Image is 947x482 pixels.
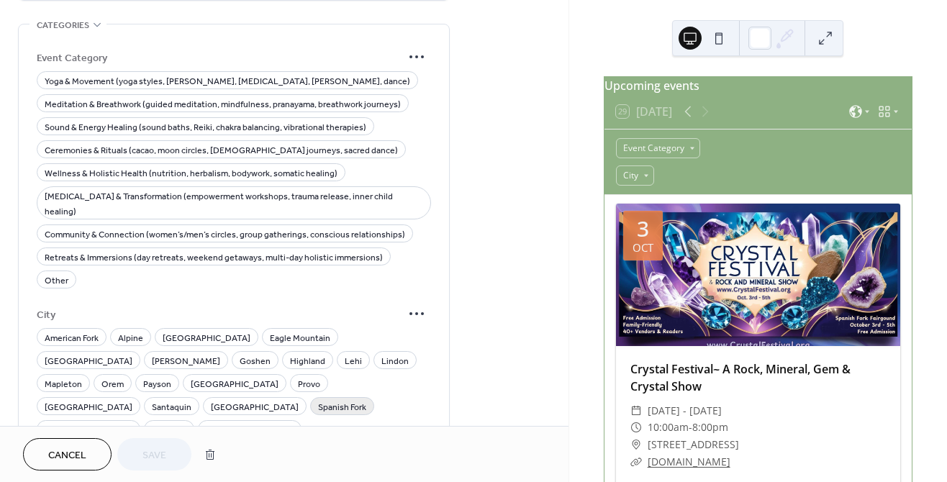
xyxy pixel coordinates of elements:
span: City [37,307,402,322]
span: Lehi [345,354,362,369]
span: Orem [101,377,124,392]
span: Cancel [48,448,86,463]
div: 3 [637,218,649,240]
span: Vineyard [152,423,186,438]
span: Goshen [240,354,271,369]
span: [GEOGRAPHIC_DATA] [211,400,299,415]
span: [GEOGRAPHIC_DATA] [45,354,132,369]
span: [GEOGRAPHIC_DATA] [163,331,250,346]
span: [GEOGRAPHIC_DATA] [206,423,294,438]
span: Wellness & Holistic Health (nutrition, herbalism, bodywork, somatic healing) [45,166,337,181]
div: Oct [633,242,653,253]
span: Community & Connection (women’s/men’s circles, group gatherings, conscious relationships) [45,227,405,242]
span: [MEDICAL_DATA] & Transformation (empowerment workshops, trauma release, inner child healing) [45,189,423,219]
div: ​ [630,453,642,470]
div: ​ [630,436,642,453]
div: ​ [630,419,642,436]
span: [GEOGRAPHIC_DATA] [45,400,132,415]
span: [GEOGRAPHIC_DATA] [45,423,132,438]
button: Cancel [23,438,112,470]
span: Spanish Fork [318,400,366,415]
span: Payson [143,377,171,392]
span: Highland [290,354,325,369]
span: Meditation & Breathwork (guided meditation, mindfulness, pranayama, breathwork journeys) [45,97,401,112]
a: Crystal Festival~ A Rock, Mineral, Gem & Crystal Show [630,361,851,394]
span: American Fork [45,331,99,346]
span: 10:00am [648,419,689,436]
span: Event Category [37,50,402,65]
span: Mapleton [45,377,82,392]
span: [PERSON_NAME] [152,354,220,369]
span: Eagle Mountain [270,331,330,346]
span: [GEOGRAPHIC_DATA] [191,377,278,392]
span: Retreats & Immersions (day retreats, weekend getaways, multi-day holistic immersions) [45,250,383,265]
span: Alpine [118,331,143,346]
span: Other [45,273,68,288]
span: Yoga & Movement (yoga styles, [PERSON_NAME], [MEDICAL_DATA], [PERSON_NAME], dance) [45,74,410,89]
a: [DOMAIN_NAME] [648,455,730,468]
span: [DATE] - [DATE] [648,402,722,419]
span: [STREET_ADDRESS] [648,436,739,453]
div: ​ [630,402,642,419]
span: Categories [37,18,89,33]
div: Upcoming events [604,77,912,94]
span: Lindon [381,354,409,369]
span: - [689,419,692,436]
span: Santaquin [152,400,191,415]
span: 8:00pm [692,419,728,436]
span: Ceremonies & Rituals (cacao, moon circles, [DEMOGRAPHIC_DATA] journeys, sacred dance) [45,143,398,158]
span: Provo [298,377,320,392]
span: Sound & Energy Healing (sound baths, Reiki, chakra balancing, vibrational therapies) [45,120,366,135]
